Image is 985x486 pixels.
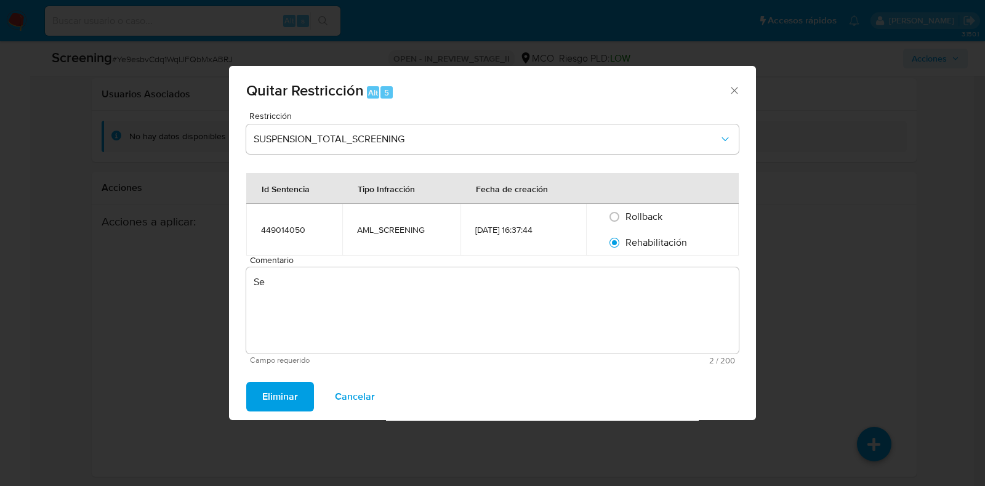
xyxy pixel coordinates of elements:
[246,79,364,101] span: Quitar Restricción
[246,267,739,354] textarea: Se
[492,357,735,365] span: Máximo 200 caracteres
[250,356,492,365] span: Campo requerido
[247,174,324,203] div: Id Sentencia
[461,174,563,203] div: Fecha de creación
[368,87,378,99] span: Alt
[728,84,739,95] button: Cerrar ventana
[357,224,446,235] div: AML_SCREENING
[250,256,742,265] span: Comentario
[246,382,314,411] button: Eliminar
[625,209,662,224] span: Rollback
[249,111,742,120] span: Restricción
[384,87,389,99] span: 5
[246,124,739,154] button: Restriction
[254,133,719,145] span: SUSPENSION_TOTAL_SCREENING
[343,174,430,203] div: Tipo Infracción
[475,224,571,235] div: [DATE] 16:37:44
[319,382,391,411] button: Cancelar
[261,224,328,235] div: 449014050
[625,235,687,249] span: Rehabilitación
[335,383,375,410] span: Cancelar
[262,383,298,410] span: Eliminar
